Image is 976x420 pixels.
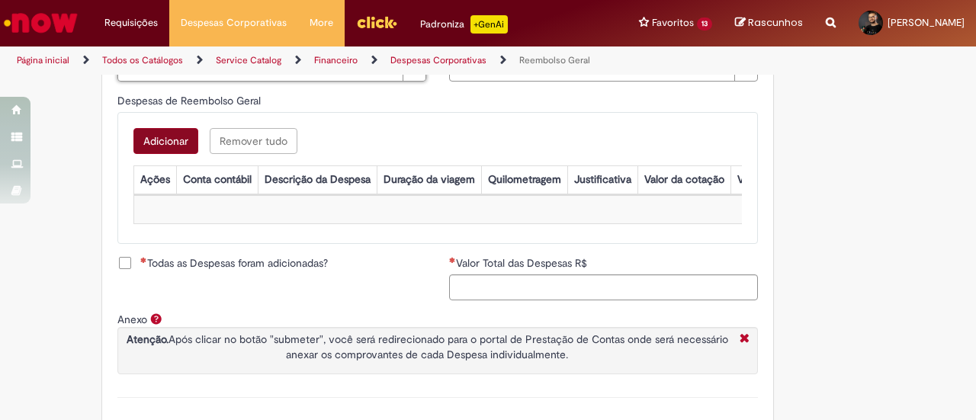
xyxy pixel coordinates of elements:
[127,332,169,346] strong: Atenção.
[102,54,183,66] a: Todos os Catálogos
[567,165,637,194] th: Justificativa
[258,165,377,194] th: Descrição da Despesa
[356,11,397,34] img: click_logo_yellow_360x200.png
[314,54,358,66] a: Financeiro
[735,16,803,30] a: Rascunhos
[133,165,176,194] th: Ações
[122,332,732,362] p: Após clicar no botão "submeter", você será redirecionado para o portal de Prestação de Contas ond...
[736,332,753,348] i: Fechar More information Por anexo
[140,257,147,263] span: Necessários
[176,165,258,194] th: Conta contábil
[140,255,328,271] span: Todas as Despesas foram adicionadas?
[310,15,333,30] span: More
[181,15,287,30] span: Despesas Corporativas
[2,8,80,38] img: ServiceNow
[449,274,758,300] input: Valor Total das Despesas R$
[377,165,481,194] th: Duração da viagem
[17,54,69,66] a: Página inicial
[390,54,486,66] a: Despesas Corporativas
[117,94,264,107] span: Despesas de Reembolso Geral
[748,15,803,30] span: Rascunhos
[117,313,147,326] label: Anexo
[481,165,567,194] th: Quilometragem
[470,15,508,34] p: +GenAi
[730,165,811,194] th: Valor por Litro
[697,18,712,30] span: 13
[147,313,165,325] span: Ajuda para Anexo
[652,15,694,30] span: Favoritos
[637,165,730,194] th: Valor da cotação
[216,54,281,66] a: Service Catalog
[11,46,639,75] ul: Trilhas de página
[449,257,456,263] span: Necessários
[133,128,198,154] button: Add a row for Despesas de Reembolso Geral
[104,15,158,30] span: Requisições
[420,15,508,34] div: Padroniza
[888,16,965,29] span: [PERSON_NAME]
[519,54,590,66] a: Reembolso Geral
[456,256,590,270] span: Valor Total das Despesas R$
